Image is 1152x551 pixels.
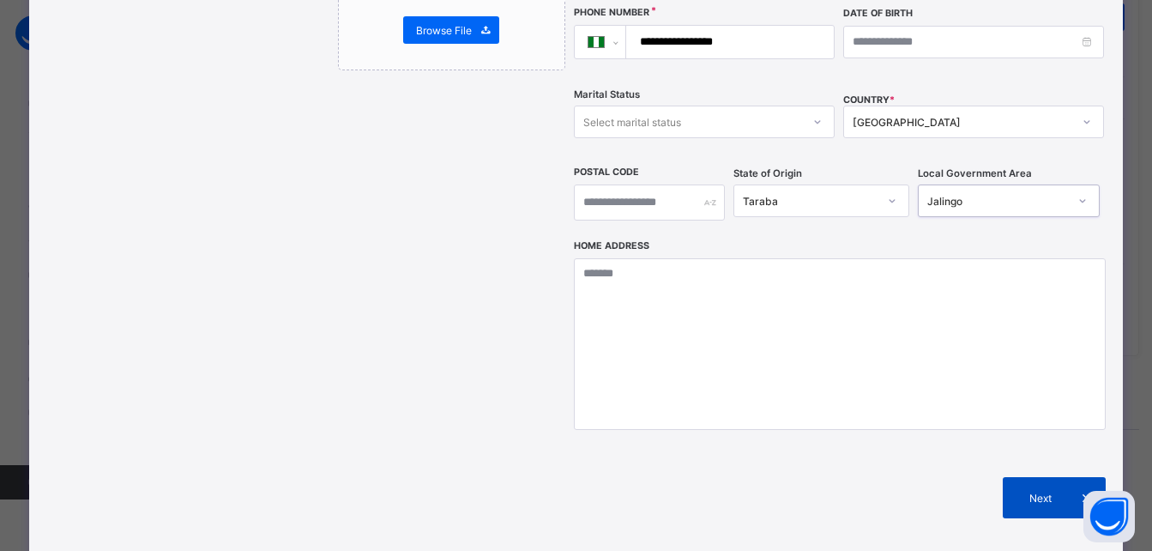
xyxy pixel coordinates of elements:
label: Home Address [574,240,649,251]
span: Marital Status [574,88,640,100]
span: State of Origin [733,167,802,179]
div: Select marital status [583,106,681,138]
span: Next [1016,492,1065,505]
span: COUNTRY [843,94,895,106]
span: Browse File [416,24,472,37]
div: Taraba [743,195,878,208]
label: Postal Code [574,167,639,178]
label: Phone Number [574,7,649,18]
div: [GEOGRAPHIC_DATA] [853,116,1072,129]
label: Date of Birth [843,8,913,19]
span: Local Government Area [918,167,1032,179]
button: Open asap [1083,491,1135,542]
div: Jalingo [927,195,1068,208]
